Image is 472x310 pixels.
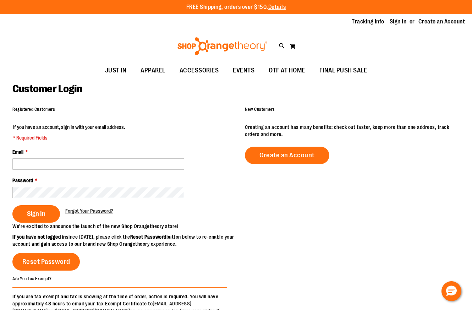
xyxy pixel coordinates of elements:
[12,107,55,112] strong: Registered Customers
[65,208,113,214] span: Forgot Your Password?
[245,147,329,164] a: Create an Account
[22,258,70,266] span: Reset Password
[133,62,172,79] a: APPAREL
[172,62,226,79] a: ACCESSORIES
[98,62,134,79] a: JUST IN
[65,207,113,214] a: Forgot Your Password?
[226,62,262,79] a: EVENTS
[180,62,219,78] span: ACCESSORIES
[12,124,126,141] legend: If you have an account, sign in with your email address.
[12,178,33,183] span: Password
[262,62,312,79] a: OTF AT HOME
[130,234,166,240] strong: Reset Password
[141,62,165,78] span: APPAREL
[390,18,407,26] a: Sign In
[12,233,236,248] p: since [DATE], please click the button below to re-enable your account and gain access to our bran...
[269,62,305,78] span: OTF AT HOME
[12,149,23,155] span: Email
[12,276,52,281] strong: Are You Tax Exempt?
[27,210,45,218] span: Sign In
[12,83,82,95] span: Customer Login
[186,3,286,11] p: FREE Shipping, orders over $150.
[268,4,286,10] a: Details
[12,205,60,223] button: Sign In
[12,234,66,240] strong: If you have not logged in
[12,223,236,230] p: We’re excited to announce the launch of the new Shop Orangetheory store!
[312,62,374,79] a: FINAL PUSH SALE
[12,253,80,271] a: Reset Password
[245,124,460,138] p: Creating an account has many benefits: check out faster, keep more than one address, track orders...
[105,62,127,78] span: JUST IN
[245,107,275,112] strong: New Customers
[176,37,268,55] img: Shop Orangetheory
[259,151,315,159] span: Create an Account
[418,18,465,26] a: Create an Account
[319,62,367,78] span: FINAL PUSH SALE
[233,62,254,78] span: EVENTS
[441,281,461,301] button: Hello, have a question? Let’s chat.
[352,18,384,26] a: Tracking Info
[13,134,125,141] span: * Required Fields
